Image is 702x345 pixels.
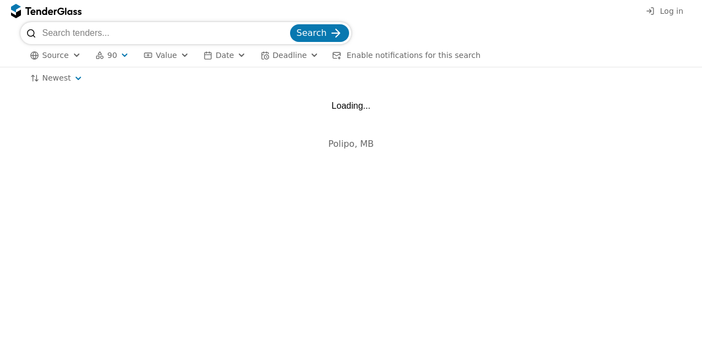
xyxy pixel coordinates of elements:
span: Date [216,51,234,60]
span: Deadline [272,51,307,60]
button: Deadline [256,49,323,62]
span: Source [42,51,69,60]
div: Loading... [331,100,370,111]
button: 90 [91,49,134,62]
button: Date [199,49,250,62]
button: Enable notifications for this search [329,49,484,62]
button: Log in [642,4,687,18]
button: Value [139,49,193,62]
button: Source [26,49,85,62]
span: Enable notifications for this search [346,51,480,60]
span: 90 [108,51,117,60]
span: Polipo, MB [328,139,374,149]
input: Search tenders... [42,22,288,44]
button: Search [290,24,349,42]
span: Search [297,28,327,38]
span: Log in [660,7,683,15]
span: Value [156,51,176,60]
